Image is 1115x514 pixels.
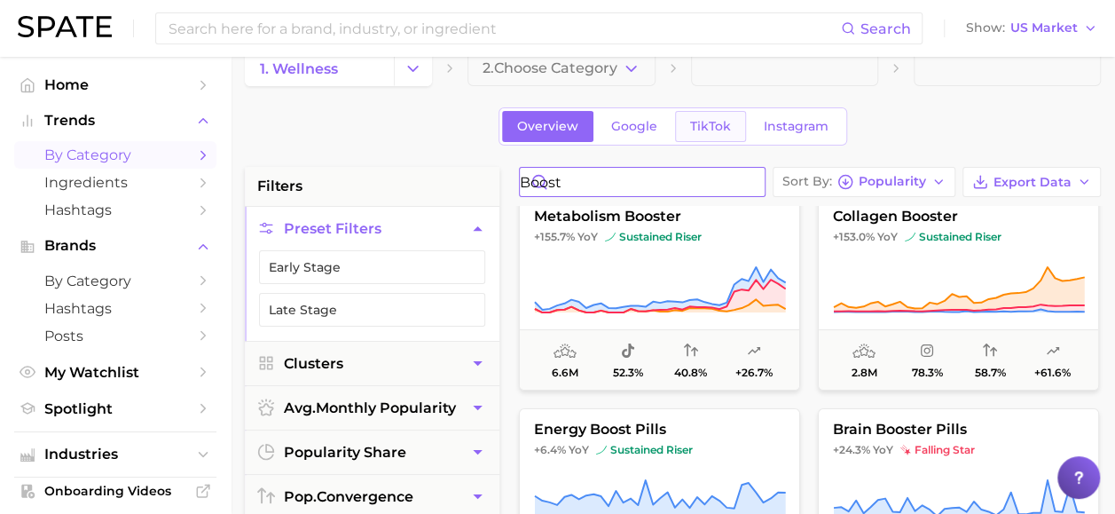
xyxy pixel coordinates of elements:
span: 58.7% [974,367,1005,379]
span: Ingredients [44,174,186,191]
span: popularity share: Instagram [920,341,934,362]
span: Show [966,23,1005,33]
button: 2.Choose Category [467,51,655,86]
span: Search [860,20,911,37]
button: Sort ByPopularity [773,167,955,197]
span: by Category [44,146,186,163]
span: average monthly popularity: High Popularity [554,341,577,362]
span: collagen booster [819,209,1098,225]
span: Brands [44,238,186,254]
button: Clusters [245,342,499,385]
a: Ingredients [14,169,216,196]
span: +155.7% [534,230,575,243]
span: by Category [44,273,186,289]
span: falling star [900,443,975,457]
abbr: average [284,399,316,416]
span: 52.3% [613,367,643,379]
span: YoY [877,230,898,244]
button: Brands [14,233,216,259]
span: +26.7% [735,367,773,379]
span: Export Data [993,175,1072,190]
span: 2.8m [852,367,877,379]
button: Preset Filters [245,207,499,250]
img: sustained riser [596,445,607,455]
img: sustained riser [905,232,915,242]
span: popularity share [284,444,406,461]
img: SPATE [18,16,112,37]
img: falling star [900,445,911,455]
span: +24.3% [833,443,870,456]
button: metabolism booster+155.7% YoYsustained risersustained riser6.6m52.3%40.8%+26.7% [519,195,800,391]
span: sustained riser [605,230,702,244]
span: monthly popularity [284,399,456,416]
a: Overview [502,111,593,142]
a: 1. wellness [245,51,394,86]
span: filters [257,176,302,197]
a: TikTok [675,111,746,142]
span: +61.6% [1034,367,1071,379]
a: Home [14,71,216,99]
span: popularity predicted growth: Likely [747,341,761,362]
span: convergence [284,488,413,505]
button: Change Category [394,51,432,86]
button: Industries [14,441,216,468]
a: Google [596,111,672,142]
button: collagen booster+153.0% YoYsustained risersustained riser2.8m78.3%58.7%+61.6% [818,195,1099,391]
span: metabolism booster [520,209,799,225]
span: TikTok [690,119,731,134]
a: Hashtags [14,196,216,224]
span: Hashtags [44,202,186,218]
span: Home [44,76,186,93]
button: Late Stage [259,293,485,327]
span: Industries [44,447,186,463]
button: avg.monthly popularity [245,386,499,430]
span: Instagram [764,119,828,134]
a: Posts [14,322,216,350]
input: Search in wellness [520,168,765,196]
span: YoY [569,443,589,457]
input: Search here for a brand, industry, or ingredient [167,13,841,43]
span: Hashtags [44,300,186,317]
span: 6.6m [552,367,578,379]
button: Trends [14,107,216,134]
span: Popularity [859,177,926,186]
span: Posts [44,328,186,344]
img: sustained riser [605,232,616,242]
a: by Category [14,141,216,169]
a: Spotlight [14,395,216,423]
button: popularity share [245,431,499,474]
span: My Watchlist [44,364,186,381]
span: 2. Choose Category [483,60,617,76]
span: brain booster pills [819,422,1098,438]
span: Overview [517,119,578,134]
span: +153.0% [833,230,875,243]
span: 78.3% [912,367,943,379]
span: energy boost pills [520,422,799,438]
span: sustained riser [905,230,1001,244]
span: popularity share: TikTok [621,341,635,362]
span: popularity predicted growth: Very Likely [1046,341,1060,362]
a: My Watchlist [14,359,216,386]
span: 40.8% [674,367,707,379]
span: Sort By [782,177,832,186]
span: YoY [873,443,893,457]
button: ShowUS Market [962,17,1102,40]
span: sustained riser [596,443,693,457]
span: Google [611,119,657,134]
span: 1. wellness [260,60,338,77]
span: average monthly popularity: Medium Popularity [852,341,876,362]
a: Instagram [749,111,844,142]
span: popularity convergence: Medium Convergence [983,341,997,362]
span: Preset Filters [284,220,381,237]
a: by Category [14,267,216,295]
abbr: popularity index [284,488,317,505]
a: Onboarding Videos [14,478,216,504]
span: Trends [44,113,186,129]
span: +6.4% [534,443,566,456]
span: popularity convergence: Medium Convergence [684,341,698,362]
span: Onboarding Videos [44,483,186,499]
a: Hashtags [14,295,216,322]
span: YoY [577,230,598,244]
span: Clusters [284,355,343,372]
span: Spotlight [44,400,186,417]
